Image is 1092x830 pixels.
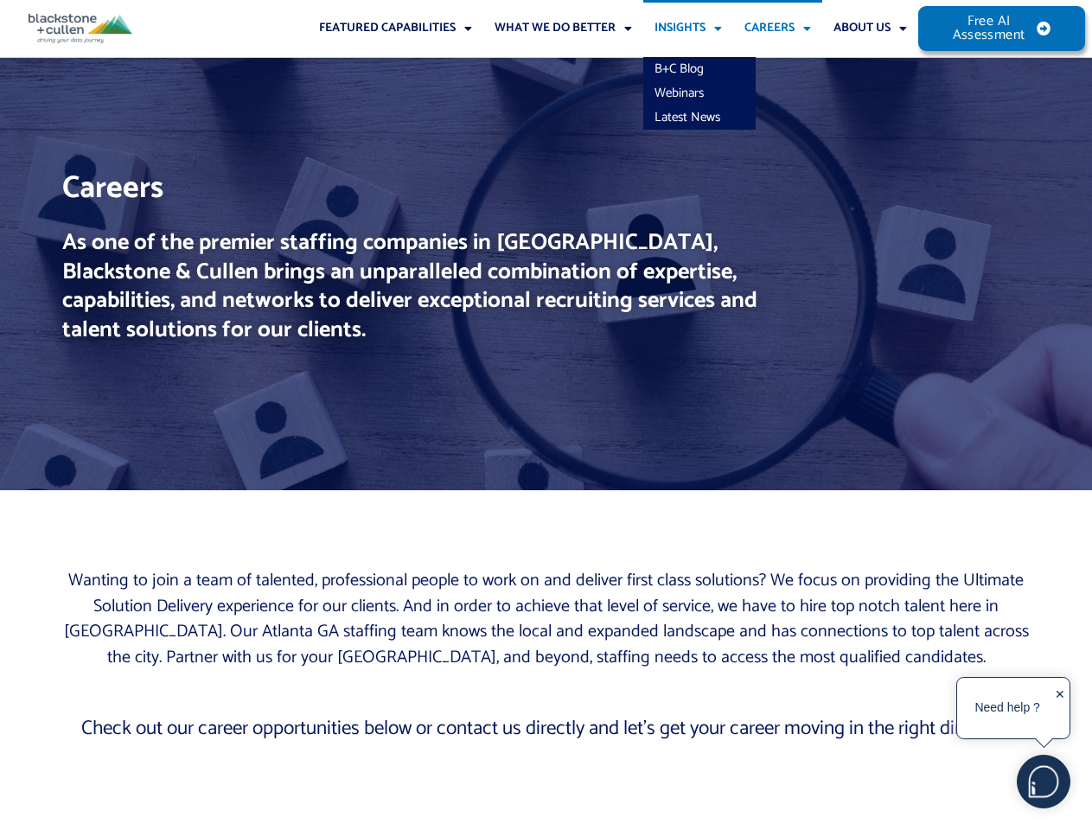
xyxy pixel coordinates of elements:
[918,6,1085,51] a: Free AI Assessment
[62,568,1031,671] p: Wanting to join a team of talented, professional people to work on and deliver first class soluti...
[643,57,756,81] a: B+C Blog
[953,15,1025,42] span: Free AI Assessment
[1018,756,1070,808] img: users%2F5SSOSaKfQqXq3cFEnIZRYMEs4ra2%2Fmedia%2Fimages%2F-Bulle%20blanche%20sans%20fond%20%2B%20ma...
[1055,682,1065,736] div: ✕
[62,228,767,345] h2: As one of the premier staffing companies in [GEOGRAPHIC_DATA], Blackstone & Cullen brings an unpa...
[643,57,756,130] ul: Insights
[62,167,767,210] h1: Careers
[643,81,756,105] a: Webinars
[643,105,756,130] a: Latest News
[62,716,1031,742] p: Check out our career opportunities below or contact us directly and let’s get your career moving ...
[960,680,1055,736] div: Need help ?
